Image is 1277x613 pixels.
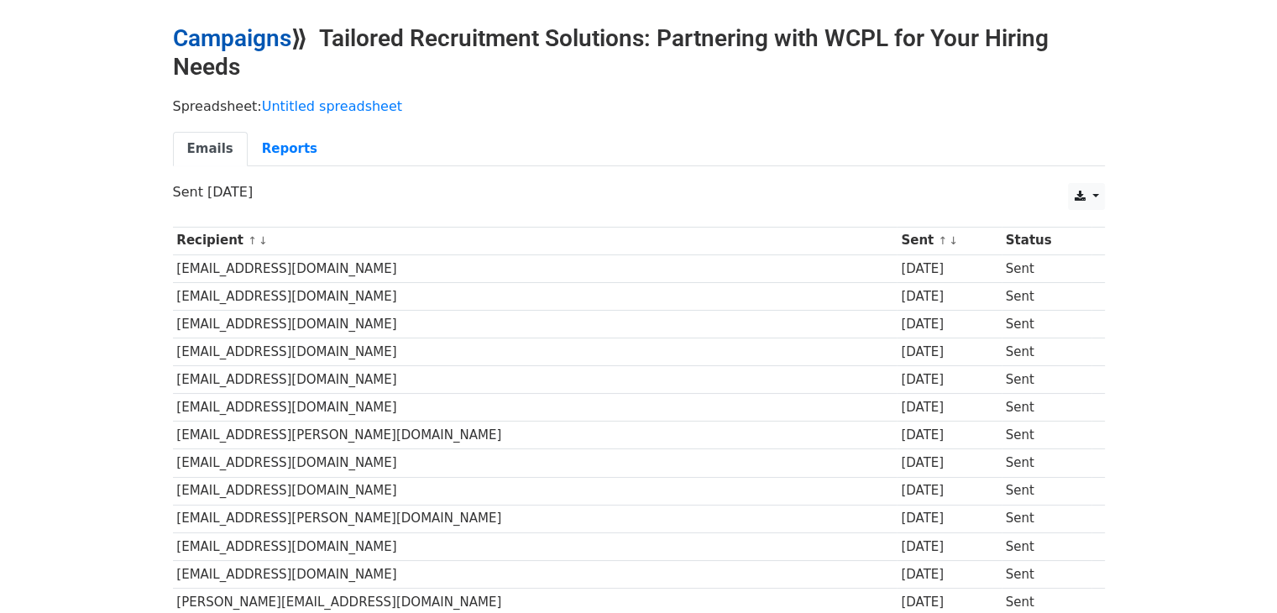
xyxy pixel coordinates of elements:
iframe: Chat Widget [1193,532,1277,613]
td: Sent [1002,560,1091,588]
a: ↑ [938,234,947,247]
a: Reports [248,132,332,166]
div: [DATE] [901,537,997,557]
div: [DATE] [901,370,997,390]
td: Sent [1002,338,1091,366]
td: [EMAIL_ADDRESS][DOMAIN_NAME] [173,532,898,560]
td: [EMAIL_ADDRESS][DOMAIN_NAME] [173,394,898,422]
td: Sent [1002,422,1091,449]
a: ↓ [259,234,268,247]
a: ↓ [949,234,958,247]
div: [DATE] [901,565,997,584]
a: Untitled spreadsheet [262,98,402,114]
td: Sent [1002,310,1091,338]
th: Sent [897,227,1001,254]
a: Emails [173,132,248,166]
td: [EMAIL_ADDRESS][DOMAIN_NAME] [173,560,898,588]
h2: ⟫ Tailored Recruitment Solutions: Partnering with WCPL for Your Hiring Needs [173,24,1105,81]
td: Sent [1002,254,1091,282]
td: Sent [1002,449,1091,477]
th: Recipient [173,227,898,254]
td: [EMAIL_ADDRESS][PERSON_NAME][DOMAIN_NAME] [173,505,898,532]
td: [EMAIL_ADDRESS][DOMAIN_NAME] [173,477,898,505]
td: [EMAIL_ADDRESS][DOMAIN_NAME] [173,338,898,366]
td: Sent [1002,477,1091,505]
td: Sent [1002,366,1091,394]
td: [EMAIL_ADDRESS][DOMAIN_NAME] [173,310,898,338]
div: [DATE] [901,343,997,362]
div: [DATE] [901,287,997,306]
td: [EMAIL_ADDRESS][DOMAIN_NAME] [173,282,898,310]
td: [EMAIL_ADDRESS][DOMAIN_NAME] [173,366,898,394]
div: [DATE] [901,509,997,528]
a: Campaigns [173,24,291,52]
th: Status [1002,227,1091,254]
p: Spreadsheet: [173,97,1105,115]
td: [EMAIL_ADDRESS][DOMAIN_NAME] [173,449,898,477]
td: Sent [1002,532,1091,560]
div: [DATE] [901,315,997,334]
td: Sent [1002,282,1091,310]
a: ↑ [248,234,257,247]
div: [DATE] [901,398,997,417]
div: [DATE] [901,481,997,500]
div: [DATE] [901,453,997,473]
div: [DATE] [901,259,997,279]
td: [EMAIL_ADDRESS][DOMAIN_NAME] [173,254,898,282]
td: Sent [1002,394,1091,422]
td: [EMAIL_ADDRESS][PERSON_NAME][DOMAIN_NAME] [173,422,898,449]
div: [DATE] [901,426,997,445]
p: Sent [DATE] [173,183,1105,201]
td: Sent [1002,505,1091,532]
div: [DATE] [901,593,997,612]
